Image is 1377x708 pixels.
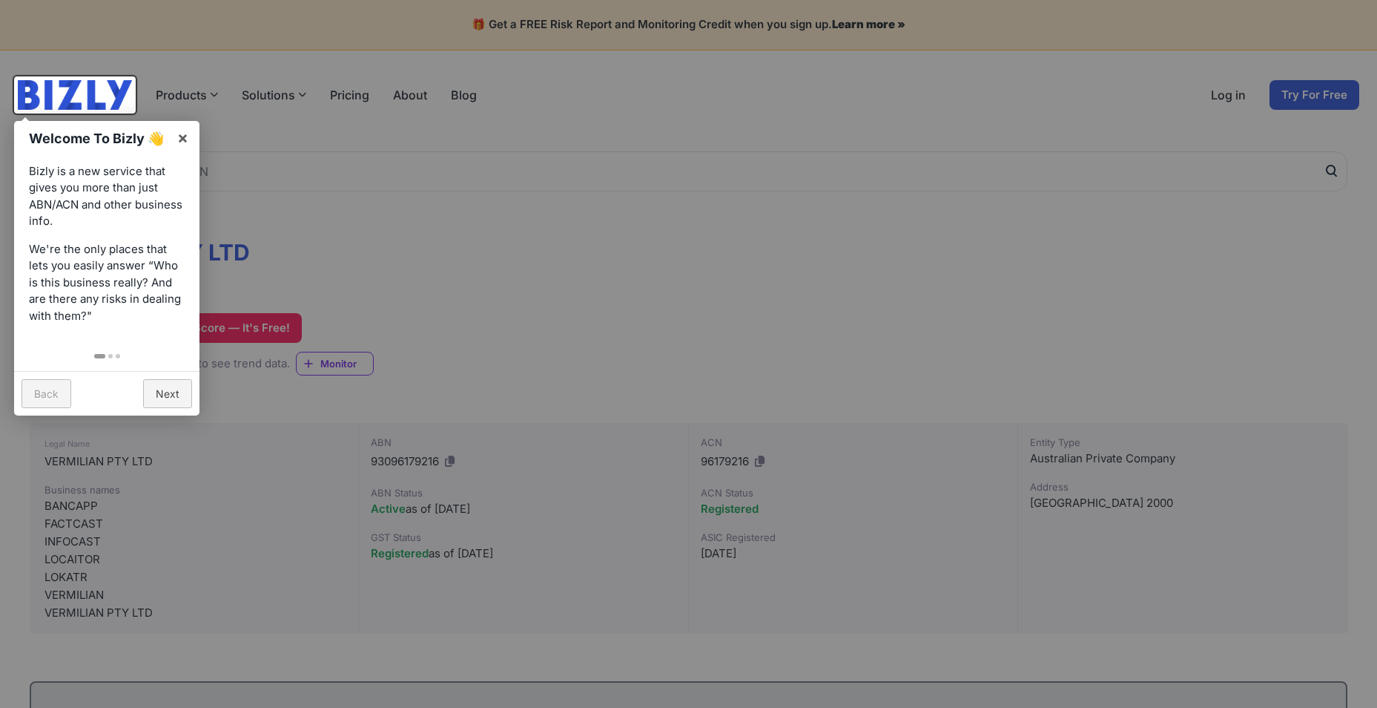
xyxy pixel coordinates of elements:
[29,163,185,230] p: Bizly is a new service that gives you more than just ABN/ACN and other business info.
[22,379,71,408] a: Back
[166,121,199,154] a: ×
[29,128,169,148] h1: Welcome To Bizly 👋
[29,241,185,325] p: We're the only places that lets you easily answer “Who is this business really? And are there any...
[143,379,192,408] a: Next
